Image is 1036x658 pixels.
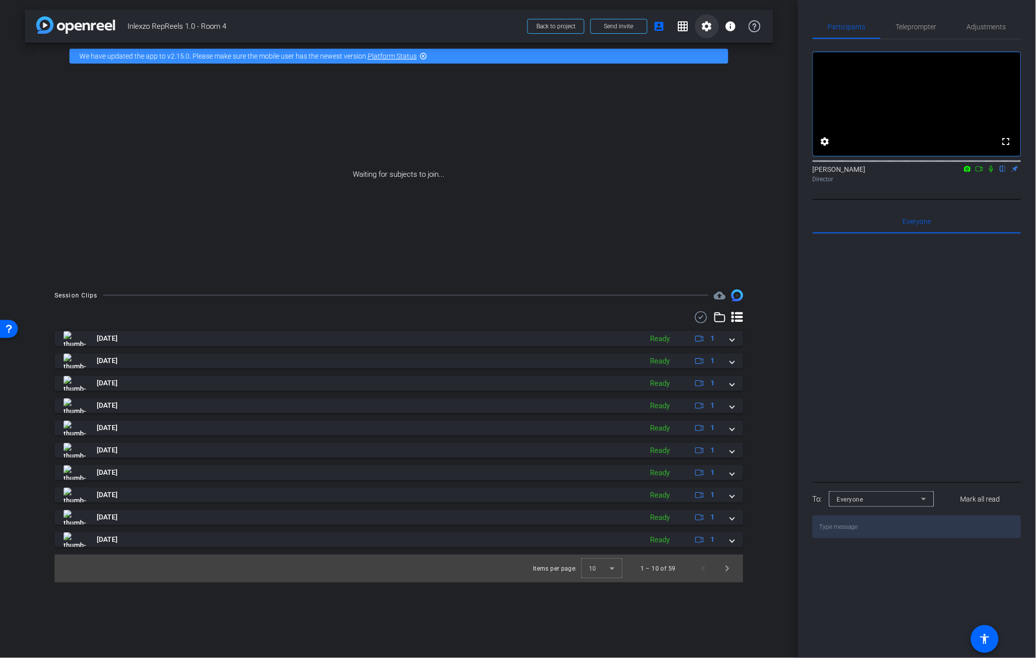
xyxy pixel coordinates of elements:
span: 1 [711,378,715,388]
span: [DATE] [97,400,118,411]
mat-icon: cloud_upload [714,290,726,301]
span: Everyone [837,496,863,503]
span: Inlexzo RepReels 1.0 - Room 4 [128,16,521,36]
img: thumb-nail [64,398,86,413]
mat-expansion-panel-header: thumb-nail[DATE]Ready1 [55,443,743,458]
span: [DATE] [97,333,118,344]
span: [DATE] [97,445,118,455]
span: Send invite [604,22,634,30]
mat-expansion-panel-header: thumb-nail[DATE]Ready1 [55,398,743,413]
span: Back to project [536,23,576,30]
mat-expansion-panel-header: thumb-nail[DATE]Ready1 [55,510,743,525]
span: [DATE] [97,512,118,522]
mat-expansion-panel-header: thumb-nail[DATE]Ready1 [55,331,743,346]
mat-expansion-panel-header: thumb-nail[DATE]Ready1 [55,376,743,391]
div: We have updated the app to v2.15.0. Please make sure the mobile user has the newest version. [69,49,728,64]
span: 1 [711,356,715,366]
img: thumb-nail [64,331,86,346]
mat-expansion-panel-header: thumb-nail[DATE]Ready1 [55,421,743,436]
div: Ready [646,333,675,345]
mat-expansion-panel-header: thumb-nail[DATE]Ready1 [55,532,743,547]
img: thumb-nail [64,465,86,480]
mat-expansion-panel-header: thumb-nail[DATE]Ready1 [55,354,743,368]
img: thumb-nail [64,421,86,436]
mat-icon: account_box [653,20,665,32]
div: Session Clips [55,291,98,300]
div: Ready [646,467,675,479]
img: thumb-nail [64,488,86,503]
span: [DATE] [97,490,118,500]
span: 1 [711,490,715,500]
div: Director [813,175,1021,184]
span: Adjustments [967,23,1006,30]
button: Mark all read [940,490,1022,508]
span: 1 [711,512,715,522]
mat-icon: settings [819,136,831,147]
span: Participants [828,23,866,30]
mat-icon: grid_on [677,20,689,32]
span: [DATE] [97,423,118,433]
button: Back to project [527,19,584,34]
span: 1 [711,400,715,411]
img: thumb-nail [64,354,86,368]
span: 1 [711,333,715,344]
span: [DATE] [97,356,118,366]
mat-expansion-panel-header: thumb-nail[DATE]Ready1 [55,465,743,480]
mat-icon: highlight_off [419,52,427,60]
div: Ready [646,490,675,501]
img: thumb-nail [64,443,86,458]
img: thumb-nail [64,376,86,391]
div: Ready [646,423,675,434]
div: Ready [646,445,675,456]
button: Previous page [692,557,715,581]
span: Destinations for your clips [714,290,726,301]
span: 1 [711,423,715,433]
span: [DATE] [97,534,118,545]
div: Ready [646,534,675,546]
div: [PERSON_NAME] [813,164,1021,184]
div: Waiting for subjects to join... [25,70,773,280]
div: Ready [646,356,675,367]
span: [DATE] [97,467,118,478]
img: Session clips [731,290,743,301]
div: To: [813,494,822,505]
span: [DATE] [97,378,118,388]
a: Platform Status [368,52,417,60]
span: Teleprompter [896,23,937,30]
span: Everyone [903,218,931,225]
mat-icon: settings [701,20,713,32]
span: Mark all read [961,494,1000,505]
div: Items per page: [533,564,577,574]
mat-icon: info [725,20,737,32]
mat-expansion-panel-header: thumb-nail[DATE]Ready1 [55,488,743,503]
div: 1 – 10 of 59 [641,564,676,574]
div: Ready [646,512,675,523]
img: thumb-nail [64,532,86,547]
mat-icon: accessibility [979,633,991,645]
div: Ready [646,378,675,389]
button: Send invite [590,19,647,34]
img: thumb-nail [64,510,86,525]
div: Ready [646,400,675,412]
button: Next page [715,557,739,581]
mat-icon: fullscreen [1000,136,1012,147]
span: 1 [711,467,715,478]
img: app-logo [36,16,115,34]
mat-icon: flip [997,164,1009,173]
span: 1 [711,534,715,545]
span: 1 [711,445,715,455]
